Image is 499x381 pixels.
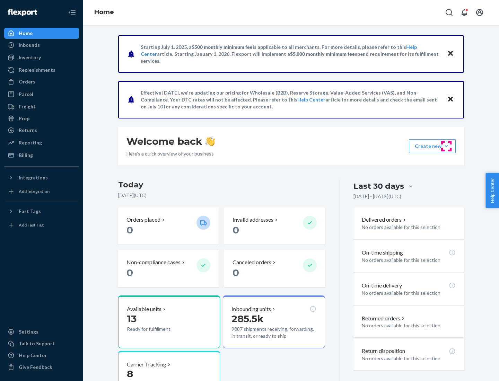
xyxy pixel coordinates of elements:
[224,207,325,245] button: Invalid addresses 0
[89,2,120,23] ol: breadcrumbs
[233,216,273,224] p: Invalid addresses
[19,30,33,37] div: Home
[233,267,239,278] span: 0
[4,326,79,337] a: Settings
[362,347,405,355] p: Return disposition
[362,249,403,257] p: On-time shipping
[4,362,79,373] button: Give Feedback
[4,172,79,183] button: Integrations
[4,350,79,361] a: Help Center
[223,295,325,348] button: Inbounding units285.5k9087 shipments receiving, forwarding, in transit, or ready to ship
[442,6,456,19] button: Open Search Box
[4,186,79,197] a: Add Integration
[118,250,219,287] button: Non-compliance cases 0
[19,91,33,98] div: Parcel
[19,103,36,110] div: Freight
[126,216,160,224] p: Orders placed
[127,368,133,380] span: 8
[4,150,79,161] a: Billing
[485,173,499,208] button: Help Center
[362,314,406,322] button: Returned orders
[141,44,440,64] p: Starting July 1, 2025, a is applicable to all merchants. For more details, please refer to this a...
[446,95,455,105] button: Close
[4,64,79,76] a: Replenishments
[127,326,191,333] p: Ready for fulfillment
[19,328,38,335] div: Settings
[353,193,401,200] p: [DATE] - [DATE] ( UTC )
[19,364,52,371] div: Give Feedback
[362,282,402,290] p: On-time delivery
[118,207,219,245] button: Orders placed 0
[231,326,316,339] p: 9087 shipments receiving, forwarding, in transit, or ready to ship
[19,152,33,159] div: Billing
[231,305,271,313] p: Inbounding units
[231,313,264,325] span: 285.5k
[126,224,133,236] span: 0
[19,188,50,194] div: Add Integration
[4,338,79,349] a: Talk to Support
[8,9,37,16] img: Flexport logo
[65,6,79,19] button: Close Navigation
[4,28,79,39] a: Home
[127,305,161,313] p: Available units
[126,267,133,278] span: 0
[4,220,79,231] a: Add Fast Tag
[19,54,41,61] div: Inventory
[118,192,325,199] p: [DATE] ( UTC )
[473,6,487,19] button: Open account menu
[19,67,55,73] div: Replenishments
[4,113,79,124] a: Prep
[127,361,166,369] p: Carrier Tracking
[4,125,79,136] a: Returns
[19,174,48,181] div: Integrations
[362,216,407,224] button: Delivered orders
[4,89,79,100] a: Parcel
[126,258,181,266] p: Non-compliance cases
[457,6,471,19] button: Open notifications
[4,206,79,217] button: Fast Tags
[362,322,456,329] p: No orders available for this selection
[19,222,44,228] div: Add Fast Tag
[126,135,215,148] h1: Welcome back
[118,179,325,190] h3: Today
[362,290,456,296] p: No orders available for this selection
[127,313,137,325] span: 13
[19,115,29,122] div: Prep
[362,224,456,231] p: No orders available for this selection
[362,257,456,264] p: No orders available for this selection
[4,76,79,87] a: Orders
[353,181,404,192] div: Last 30 days
[4,137,79,148] a: Reporting
[233,224,239,236] span: 0
[19,42,40,48] div: Inbounds
[192,44,253,50] span: $500 monthly minimum fee
[362,355,456,362] p: No orders available for this selection
[19,139,42,146] div: Reporting
[19,208,41,215] div: Fast Tags
[233,258,271,266] p: Canceled orders
[224,250,325,287] button: Canceled orders 0
[409,139,456,153] button: Create new
[205,136,215,146] img: hand-wave emoji
[19,340,55,347] div: Talk to Support
[290,51,355,57] span: $5,000 monthly minimum fee
[126,150,215,157] p: Here’s a quick overview of your business
[19,127,37,134] div: Returns
[118,295,220,348] button: Available units13Ready for fulfillment
[141,89,440,110] p: Effective [DATE], we're updating our pricing for Wholesale (B2B), Reserve Storage, Value-Added Se...
[4,101,79,112] a: Freight
[4,52,79,63] a: Inventory
[4,39,79,51] a: Inbounds
[446,49,455,59] button: Close
[19,352,47,359] div: Help Center
[297,97,325,103] a: Help Center
[94,8,114,16] a: Home
[19,78,35,85] div: Orders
